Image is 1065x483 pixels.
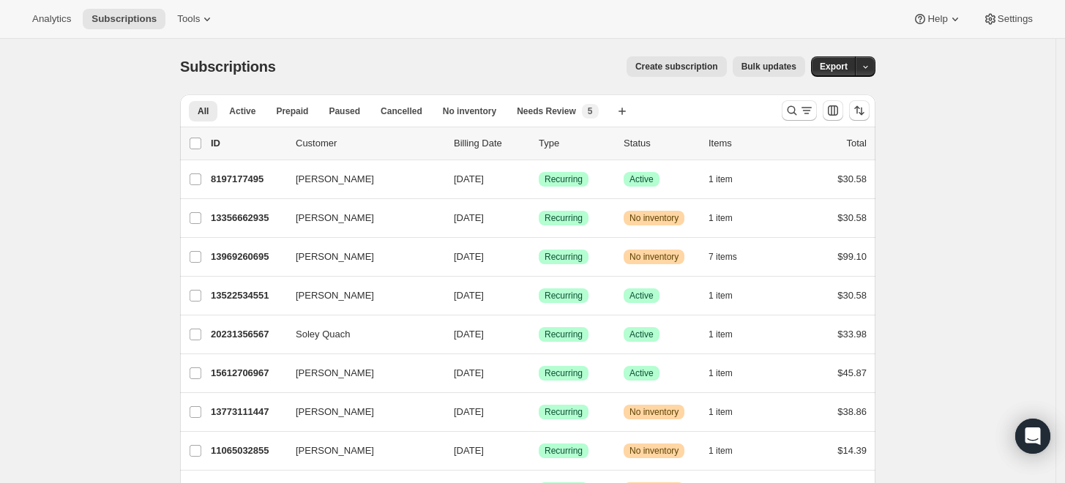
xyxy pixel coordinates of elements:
span: Paused [329,105,360,117]
button: Analytics [23,9,80,29]
button: 1 item [709,208,749,228]
p: Total [847,136,867,151]
span: No inventory [629,445,679,457]
span: $30.58 [837,173,867,184]
span: Recurring [545,367,583,379]
button: Create new view [610,101,634,121]
span: Active [629,173,654,185]
button: 1 item [709,402,749,422]
span: 1 item [709,445,733,457]
span: [PERSON_NAME] [296,405,374,419]
button: [PERSON_NAME] [287,206,433,230]
span: [PERSON_NAME] [296,211,374,225]
span: Subscriptions [91,13,157,25]
span: Recurring [545,173,583,185]
button: [PERSON_NAME] [287,245,433,269]
span: [DATE] [454,251,484,262]
button: 1 item [709,169,749,190]
p: 8197177495 [211,172,284,187]
span: [DATE] [454,329,484,340]
button: Settings [974,9,1042,29]
span: All [198,105,209,117]
button: Sort the results [849,100,870,121]
span: Subscriptions [180,59,276,75]
div: Items [709,136,782,151]
span: No inventory [443,105,496,117]
button: 1 item [709,324,749,345]
span: Recurring [545,406,583,418]
span: [PERSON_NAME] [296,288,374,303]
button: Help [904,9,971,29]
span: Needs Review [517,105,576,117]
span: Export [820,61,848,72]
button: 7 items [709,247,753,267]
span: Soley Quach [296,327,350,342]
div: 13773111447[PERSON_NAME][DATE]SuccessRecurringWarningNo inventory1 item$38.86 [211,402,867,422]
div: 8197177495[PERSON_NAME][DATE]SuccessRecurringSuccessActive1 item$30.58 [211,169,867,190]
div: 15612706967[PERSON_NAME][DATE]SuccessRecurringSuccessActive1 item$45.87 [211,363,867,383]
span: [DATE] [454,173,484,184]
span: [DATE] [454,212,484,223]
span: [DATE] [454,406,484,417]
p: 15612706967 [211,366,284,381]
p: ID [211,136,284,151]
p: 13773111447 [211,405,284,419]
span: 1 item [709,406,733,418]
p: Billing Date [454,136,527,151]
span: Bulk updates [741,61,796,72]
button: Subscriptions [83,9,165,29]
button: 1 item [709,441,749,461]
span: 7 items [709,251,737,263]
span: No inventory [629,406,679,418]
button: 1 item [709,285,749,306]
button: Bulk updates [733,56,805,77]
span: Recurring [545,212,583,224]
span: Recurring [545,290,583,302]
span: $38.86 [837,406,867,417]
div: 13969260695[PERSON_NAME][DATE]SuccessRecurringWarningNo inventory7 items$99.10 [211,247,867,267]
span: [PERSON_NAME] [296,366,374,381]
div: 20231356567Soley Quach[DATE]SuccessRecurringSuccessActive1 item$33.98 [211,324,867,345]
button: Export [811,56,856,77]
div: 11065032855[PERSON_NAME][DATE]SuccessRecurringWarningNo inventory1 item$14.39 [211,441,867,461]
span: 1 item [709,173,733,185]
span: [PERSON_NAME] [296,172,374,187]
div: 13522534551[PERSON_NAME][DATE]SuccessRecurringSuccessActive1 item$30.58 [211,285,867,306]
span: Recurring [545,445,583,457]
span: [PERSON_NAME] [296,250,374,264]
span: 1 item [709,290,733,302]
span: Active [229,105,255,117]
span: $30.58 [837,212,867,223]
span: [DATE] [454,367,484,378]
span: Active [629,290,654,302]
span: $45.87 [837,367,867,378]
p: 11065032855 [211,443,284,458]
span: [DATE] [454,445,484,456]
button: 1 item [709,363,749,383]
button: Tools [168,9,223,29]
span: No inventory [629,212,679,224]
span: Recurring [545,329,583,340]
button: [PERSON_NAME] [287,284,433,307]
button: [PERSON_NAME] [287,362,433,385]
span: No inventory [629,251,679,263]
button: [PERSON_NAME] [287,439,433,463]
button: Search and filter results [782,100,817,121]
span: Settings [998,13,1033,25]
p: 13356662935 [211,211,284,225]
span: $14.39 [837,445,867,456]
span: 1 item [709,212,733,224]
span: 5 [588,105,593,117]
span: Active [629,367,654,379]
div: Open Intercom Messenger [1015,419,1050,454]
span: Help [927,13,947,25]
button: [PERSON_NAME] [287,168,433,191]
p: 13969260695 [211,250,284,264]
button: Create subscription [627,56,727,77]
span: [DATE] [454,290,484,301]
span: 1 item [709,367,733,379]
p: 13522534551 [211,288,284,303]
div: 13356662935[PERSON_NAME][DATE]SuccessRecurringWarningNo inventory1 item$30.58 [211,208,867,228]
span: Prepaid [276,105,308,117]
div: IDCustomerBilling DateTypeStatusItemsTotal [211,136,867,151]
